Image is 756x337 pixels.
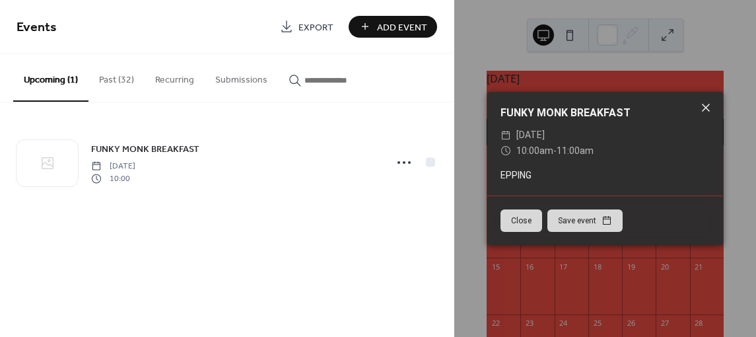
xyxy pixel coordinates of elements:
span: 11:00am [557,145,594,156]
button: Close [500,209,542,232]
div: FUNKY MONK BREAKFAST [487,105,723,121]
a: Export [270,16,343,38]
div: ​ [500,143,511,159]
div: ​ [500,128,511,143]
button: Past (32) [88,54,145,100]
span: [DATE] [516,128,545,143]
span: 10:00am [516,145,553,156]
a: FUNKY MONK BREAKFAST [91,141,199,157]
span: [DATE] [91,161,135,172]
span: 10:00 [91,172,135,184]
button: Upcoming (1) [13,54,88,102]
span: Export [298,20,333,34]
span: FUNKY MONK BREAKFAST [91,143,199,157]
button: Recurring [145,54,205,100]
button: Save event [547,209,623,232]
span: Add Event [377,20,427,34]
span: - [553,145,557,156]
button: Submissions [205,54,278,100]
div: EPPING [487,168,723,182]
button: Add Event [349,16,437,38]
span: Events [17,15,57,40]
